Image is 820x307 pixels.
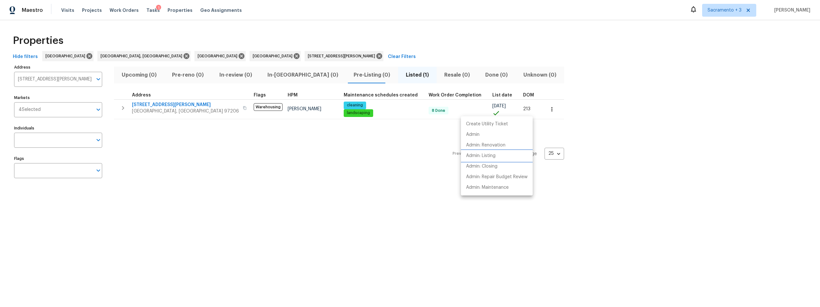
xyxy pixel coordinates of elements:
[466,163,497,170] p: Admin: Closing
[466,184,509,191] p: Admin: Maintenance
[466,121,508,128] p: Create Utility Ticket
[466,142,505,149] p: Admin: Renovation
[466,153,496,159] p: Admin: Listing
[466,131,480,138] p: Admin
[466,174,528,180] p: Admin: Repair Budget Review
